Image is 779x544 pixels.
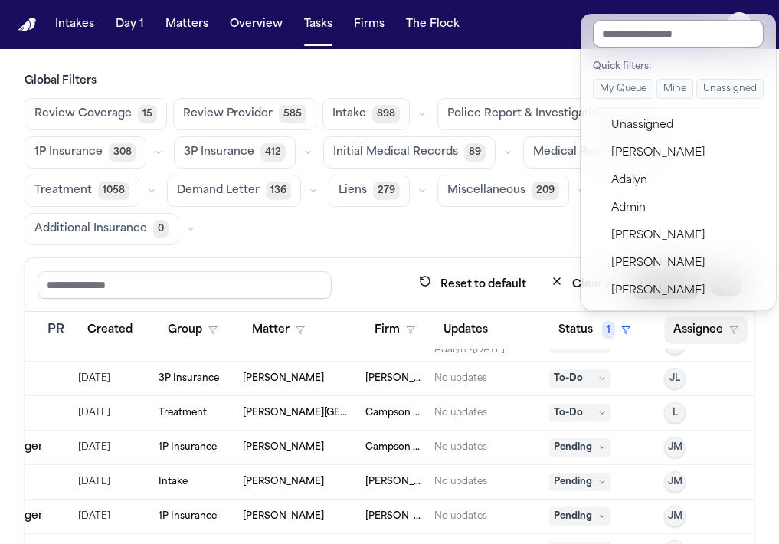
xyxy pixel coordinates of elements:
[696,79,764,99] button: Unassigned
[656,79,693,99] button: Mine
[611,282,761,300] div: [PERSON_NAME]
[664,316,748,344] button: Assignee
[593,61,764,73] div: Quick filters:
[593,79,653,99] button: My Queue
[611,116,761,135] div: Unassigned
[611,144,761,162] div: [PERSON_NAME]
[611,227,761,245] div: [PERSON_NAME]
[611,254,761,273] div: [PERSON_NAME]
[581,14,776,310] div: Assignee
[611,199,761,218] div: Admin
[611,172,761,190] div: Adalyn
